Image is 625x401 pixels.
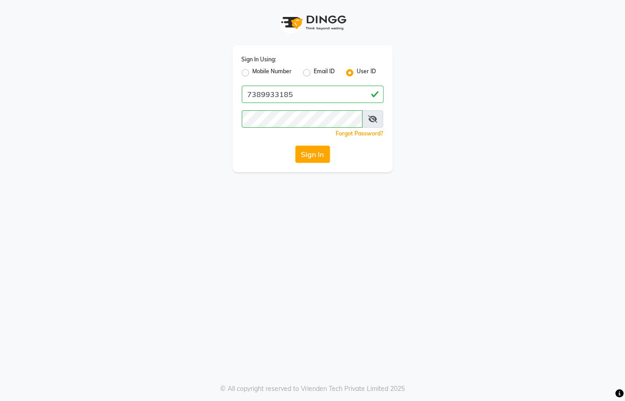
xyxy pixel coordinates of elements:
[242,86,384,103] input: Username
[336,130,384,137] a: Forgot Password?
[242,55,277,64] label: Sign In Using:
[276,9,349,36] img: logo1.svg
[357,67,376,78] label: User ID
[314,67,335,78] label: Email ID
[242,110,363,128] input: Username
[253,67,292,78] label: Mobile Number
[295,146,330,163] button: Sign In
